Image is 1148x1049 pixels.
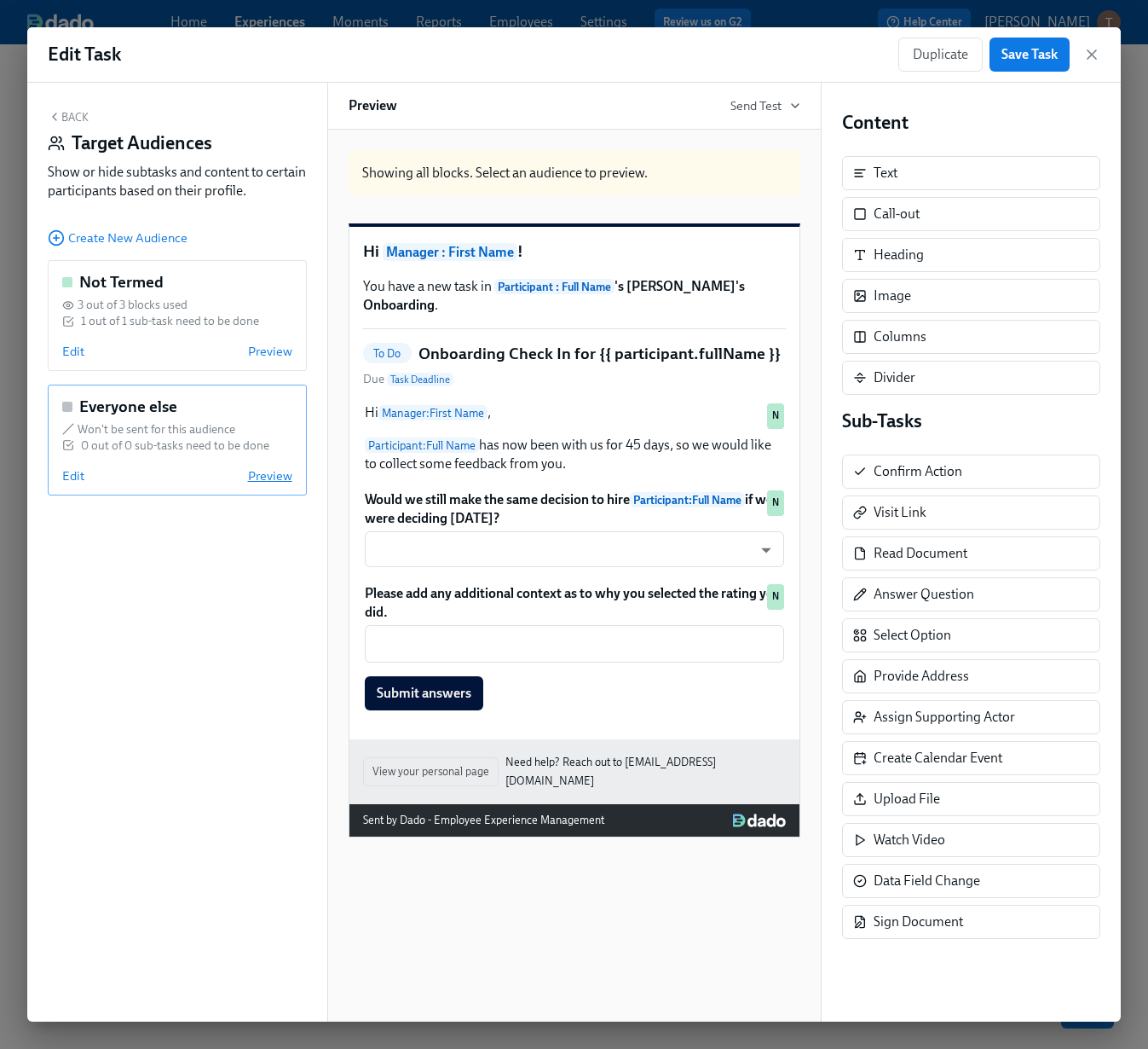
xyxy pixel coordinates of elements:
span: View your personal page [372,763,489,780]
div: Used by Not Termed audience [767,490,784,516]
div: Assign Supporting Actor [842,700,1101,734]
button: Save Task [989,38,1070,72]
h5: Not Termed [79,271,164,293]
div: Assign Supporting Actor [874,708,1015,727]
div: Sent by Dado - Employee Experience Management [363,811,604,830]
div: 1 out of 1 sub-task need to be done [81,313,259,329]
span: Task Deadline [387,373,453,386]
button: Duplicate [898,38,983,72]
div: Watch Video [874,831,945,849]
div: Upload File [842,782,1101,816]
div: Used by Not Termed audience [767,403,784,429]
button: Preview [248,343,292,360]
div: Visit Link [874,503,926,522]
h5: Everyone else [79,396,177,418]
div: Image [842,279,1101,313]
div: Everyone elseWon't be sent for this audience0 out of 0 sub-tasks need to be doneEditPreview [48,385,307,496]
div: Columns [874,327,926,346]
span: To Do [363,347,412,360]
img: Dado [733,814,785,827]
h4: Sub-Tasks [842,409,1101,434]
div: Would we still make the same decision to hireParticipant:Full Nameif we were deciding [DATE]?​N [363,489,786,569]
div: Confirm Action [842,455,1101,489]
span: 3 out of 3 blocks used [78,297,187,313]
div: Text [842,156,1101,190]
div: Columns [842,320,1101,354]
span: Manager : First Name [383,243,517,261]
button: Create New Audience [48,229,187,246]
div: Divider [842,361,1101,395]
h6: Preview [349,96,397,115]
p: You have a new task in . [363,277,786,315]
div: Watch Video [842,823,1101,857]
div: HiManager:First Name, Participant:Full Namehas now been with us for 45 days, so we would like to ... [363,402,786,475]
div: Text [874,164,897,183]
div: Not Termed3 out of 3 blocks used1 out of 1 sub-task need to be doneEditPreview [48,260,307,371]
div: Showing all blocks. Select an audience to preview. [349,150,800,196]
strong: 's [PERSON_NAME]'s Onboarding [363,278,745,313]
span: Duplicate [913,46,968,63]
div: Answer Question [842,577,1101,611]
button: View your personal page [363,757,499,786]
h4: Target Audiences [72,130,212,156]
div: Provide Address [842,659,1101,693]
a: Need help? Reach out to [EMAIL_ADDRESS][DOMAIN_NAME] [505,753,786,791]
h1: Hi ! [363,241,786,264]
div: Data Field Change [842,864,1101,898]
span: Won't be sent for this audience [78,421,235,438]
div: Upload File [874,790,940,808]
span: Due [363,371,453,388]
h5: Onboarding Check In for {{ participant.fullName }} [418,343,781,365]
div: Show or hide subtasks and content to certain participants based on their profile. [48,163,307,200]
div: Read Document [842,536,1101,571]
div: Answer Question [874,585,974,604]
div: Data Field Change [874,872,980,890]
button: Send Test [730,97,800,114]
div: Confirm Action [874,462,962,481]
button: Back [48,110,89,124]
div: Select Option [842,618,1101,652]
div: Image [874,287,911,305]
div: Select Option [874,626,951,645]
div: Divider [874,368,915,387]
span: Save Task [1001,46,1058,63]
span: Participant : Full Name [494,279,614,294]
h4: Content [842,110,1101,136]
div: Please add any additional context as to why you selected the rating you did.Submit answersN [363,582,786,712]
div: Heading [874,246,924,264]
h1: Edit Task [48,42,121,67]
div: Call-out [874,205,920,223]
div: Heading [842,238,1101,272]
button: Preview [248,467,292,484]
div: Visit Link [842,496,1101,530]
div: 0 out of 0 sub-tasks need to be done [81,438,269,454]
div: Create Calendar Event [874,749,1002,768]
div: Create Calendar Event [842,741,1101,775]
div: Sign Document [874,913,963,931]
button: Edit [62,343,84,360]
div: Sign Document [842,905,1101,939]
div: Call-out [842,197,1101,231]
div: Read Document [874,544,967,563]
div: Provide Address [874,667,969,686]
div: Used by Not Termed audience [767,584,784,610]
button: Edit [62,467,84,484]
